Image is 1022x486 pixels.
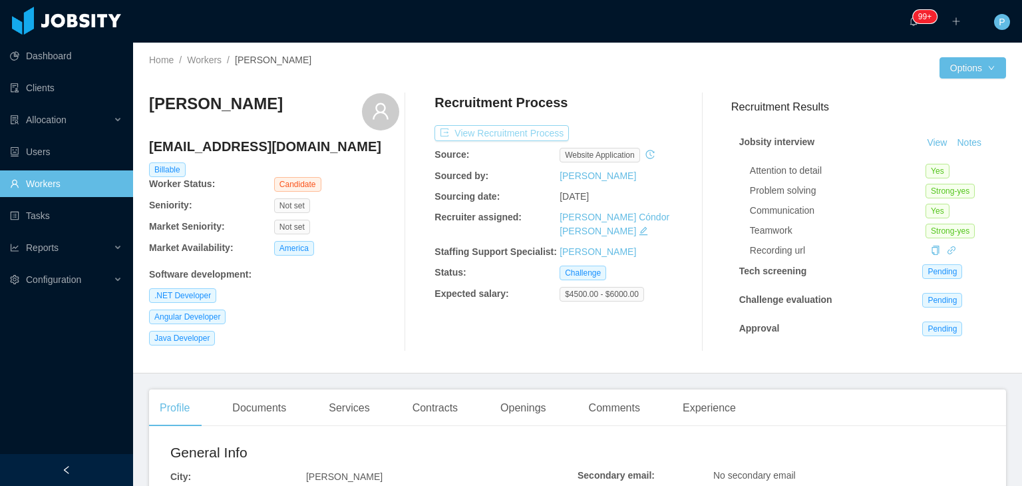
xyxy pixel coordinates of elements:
span: Candidate [274,177,321,192]
span: Reports [26,242,59,253]
i: icon: edit [639,226,648,236]
span: Configuration [26,274,81,285]
i: icon: plus [951,17,961,26]
span: Yes [926,164,949,178]
b: Staffing Support Specialist: [434,246,557,257]
b: Recruiter assigned: [434,212,522,222]
span: Challenge [560,266,606,280]
b: City: [170,471,191,482]
b: Software development : [149,269,252,280]
h2: General Info [170,442,578,463]
a: Workers [187,55,222,65]
i: icon: line-chart [10,243,19,252]
a: [PERSON_NAME] Cóndor [PERSON_NAME] [560,212,669,236]
span: website application [560,148,640,162]
b: Market Seniority: [149,221,225,232]
span: Java Developer [149,331,215,346]
b: Sourcing date: [434,191,500,202]
span: Angular Developer [149,310,226,324]
b: Worker Status: [149,178,215,189]
div: Services [318,389,380,427]
span: Pending [922,322,962,336]
a: icon: profileTasks [10,202,122,229]
span: P [999,14,1005,30]
span: Yes [926,204,949,218]
span: Strong-yes [926,184,975,198]
button: Optionsicon: down [939,57,1006,79]
div: Copy [931,244,940,258]
i: icon: user [371,102,390,121]
b: Expected salary: [434,288,508,299]
a: View [922,137,951,148]
div: Attention to detail [750,164,926,178]
div: Profile [149,389,200,427]
span: America [274,241,314,256]
span: / [179,55,182,65]
div: Problem solving [750,184,926,198]
div: Openings [490,389,557,427]
div: Recording url [750,244,926,258]
div: Contracts [402,389,468,427]
a: icon: pie-chartDashboard [10,43,122,69]
b: Status: [434,267,466,278]
strong: Approval [739,323,780,334]
span: No secondary email [713,470,796,481]
span: / [227,55,230,65]
button: Notes [951,135,987,151]
a: icon: auditClients [10,75,122,101]
b: Market Availability: [149,242,234,253]
b: Sourced by: [434,170,488,181]
h3: [PERSON_NAME] [149,93,283,115]
i: icon: setting [10,275,19,284]
span: [PERSON_NAME] [306,471,383,482]
span: Pending [922,293,962,308]
div: Experience [672,389,747,427]
span: .NET Developer [149,288,216,303]
span: Not set [274,198,310,213]
span: Strong-yes [926,224,975,238]
a: [PERSON_NAME] [560,246,636,257]
b: Secondary email: [578,470,655,481]
button: icon: exportView Recruitment Process [434,125,569,141]
div: Documents [222,389,297,427]
span: Allocation [26,115,67,125]
strong: Challenge evaluation [739,294,832,305]
a: icon: robotUsers [10,138,122,165]
span: Pending [922,264,962,279]
a: [PERSON_NAME] [560,170,636,181]
a: icon: userWorkers [10,170,122,197]
i: icon: copy [931,246,940,255]
a: icon: link [947,245,956,256]
a: icon: exportView Recruitment Process [434,128,569,138]
h3: Recruitment Results [731,99,1006,115]
span: Billable [149,162,186,177]
h4: Recruitment Process [434,93,568,112]
b: Source: [434,149,469,160]
sup: 1702 [913,10,937,23]
div: Teamwork [750,224,926,238]
strong: Jobsity interview [739,136,815,147]
span: [DATE] [560,191,589,202]
h4: [EMAIL_ADDRESS][DOMAIN_NAME] [149,137,399,156]
a: Home [149,55,174,65]
div: Comments [578,389,651,427]
i: icon: bell [909,17,918,26]
i: icon: history [645,150,655,159]
span: Not set [274,220,310,234]
div: Communication [750,204,926,218]
span: [PERSON_NAME] [235,55,311,65]
b: Seniority: [149,200,192,210]
strong: Tech screening [739,266,807,276]
span: $4500.00 - $6000.00 [560,287,644,302]
i: icon: solution [10,115,19,124]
